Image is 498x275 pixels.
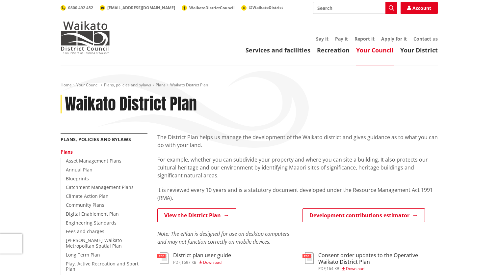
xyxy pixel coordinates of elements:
[66,260,139,272] a: Play, Active Recreation and Sport Plan
[302,252,314,264] img: document-pdf.svg
[157,252,169,264] img: document-pdf.svg
[66,237,122,249] a: [PERSON_NAME]-Waikato Metropolitan Spatial Plan
[401,2,438,14] a: Account
[61,149,73,155] a: Plans
[100,5,175,11] a: [EMAIL_ADDRESS][DOMAIN_NAME]
[413,36,438,42] a: Contact us
[157,252,231,264] a: District plan user guide pdf,1697 KB Download
[189,5,235,11] span: WaikatoDistrictCouncil
[356,46,394,54] a: Your Council
[61,82,438,88] nav: breadcrumb
[66,252,100,258] a: Long Term Plan
[66,228,104,234] a: Fees and charges
[61,136,131,142] a: Plans, policies and bylaws
[107,5,175,11] span: [EMAIL_ADDRESS][DOMAIN_NAME]
[335,36,348,42] a: Pay it
[157,133,438,149] p: The District Plan helps us manage the development of the Waikato district and gives guidance as t...
[317,46,350,54] a: Recreation
[400,46,438,54] a: Your District
[66,175,89,182] a: Blueprints
[76,82,99,88] a: Your Council
[61,5,93,11] a: 0800 492 452
[354,36,375,42] a: Report it
[173,260,180,265] span: pdf
[61,21,110,54] img: Waikato District Council - Te Kaunihera aa Takiwaa o Waikato
[157,230,289,245] em: Note: The ePlan is designed for use on desktop computers and may not function correctly on mobile...
[203,260,222,265] span: Download
[173,260,231,264] div: ,
[181,260,197,265] span: 1697 KB
[156,82,166,88] a: Plans
[61,82,72,88] a: Home
[157,186,438,202] p: It is reviewed every 10 years and is a statutory document developed under the Resource Management...
[66,184,134,190] a: Catchment Management Plans
[66,211,119,217] a: Digital Enablement Plan
[170,82,208,88] span: Waikato District Plan
[68,5,93,11] span: 0800 492 452
[318,267,438,271] div: ,
[249,5,283,10] span: @WaikatoDistrict
[173,252,231,259] h3: District plan user guide
[316,36,328,42] a: Say it
[157,208,236,222] a: View the District Plan
[327,266,339,271] span: 164 KB
[346,266,364,271] span: Download
[65,95,197,114] h1: Waikato District Plan
[318,266,326,271] span: pdf
[302,208,425,222] a: Development contributions estimator
[66,158,121,164] a: Asset Management Plans
[241,5,283,10] a: @WaikatoDistrict
[246,46,310,54] a: Services and facilities
[157,156,438,179] p: For example, whether you can subdivide your property and where you can site a building. It also p...
[302,252,438,270] a: Consent order updates to the Operative Waikato District Plan pdf,164 KB Download
[313,2,397,14] input: Search input
[66,193,109,199] a: Climate Action Plan
[104,82,151,88] a: Plans, policies and bylaws
[66,202,104,208] a: Community Plans
[318,252,438,265] h3: Consent order updates to the Operative Waikato District Plan
[182,5,235,11] a: WaikatoDistrictCouncil
[381,36,407,42] a: Apply for it
[66,220,117,226] a: Engineering Standards
[66,167,92,173] a: Annual Plan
